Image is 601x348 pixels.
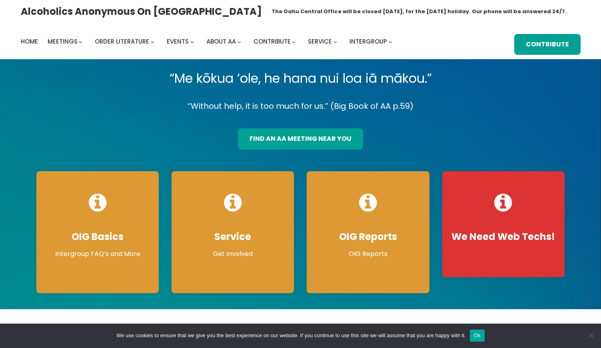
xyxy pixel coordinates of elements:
[190,40,194,43] button: Events submenu
[389,40,392,43] button: Intergroup submenu
[514,34,581,55] a: Contribute
[349,36,387,47] a: Intergroup
[315,249,421,259] p: OIG Reports
[238,40,241,43] button: About AA submenu
[180,231,286,243] h4: Service
[254,37,291,46] span: Contribute
[21,37,38,46] span: Home
[116,332,465,340] span: We use cookies to ensure that we give you the best experience on our website. If you continue to ...
[79,40,82,43] button: Meetings submenu
[206,36,236,47] a: About AA
[315,231,421,243] h4: OIG Reports
[180,249,286,259] p: Get Involved
[292,40,296,43] button: Contribute submenu
[44,249,151,259] p: Intergroup FAQ’s and More
[254,36,291,47] a: Contribute
[206,37,236,46] span: About AA
[587,332,595,340] span: No
[151,40,154,43] button: Order Literature submenu
[333,40,337,43] button: Service submenu
[349,37,387,46] span: Intergroup
[48,36,78,47] a: Meetings
[30,99,571,113] p: “Without help, it is too much for us.” (Big Book of AA p.59)
[21,3,262,20] a: Alcoholics Anonymous on [GEOGRAPHIC_DATA]
[238,128,363,150] a: find an aa meeting near you
[272,8,567,16] h1: The Oahu Central Office will be closed [DATE], for the [DATE] holiday. Our phone will be answered...
[48,37,78,46] span: Meetings
[21,36,395,47] nav: Intergroup
[167,37,189,46] span: Events
[308,37,332,46] span: Service
[44,231,151,243] h4: OIG Basics
[308,36,332,47] a: Service
[167,36,189,47] a: Events
[30,67,571,90] p: “Me kōkua ‘ole, he hana nui loa iā mākou.”
[470,330,485,342] button: Ok
[95,37,149,46] span: Order Literature
[21,36,38,47] a: Home
[450,231,557,243] h4: We Need Web Techs!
